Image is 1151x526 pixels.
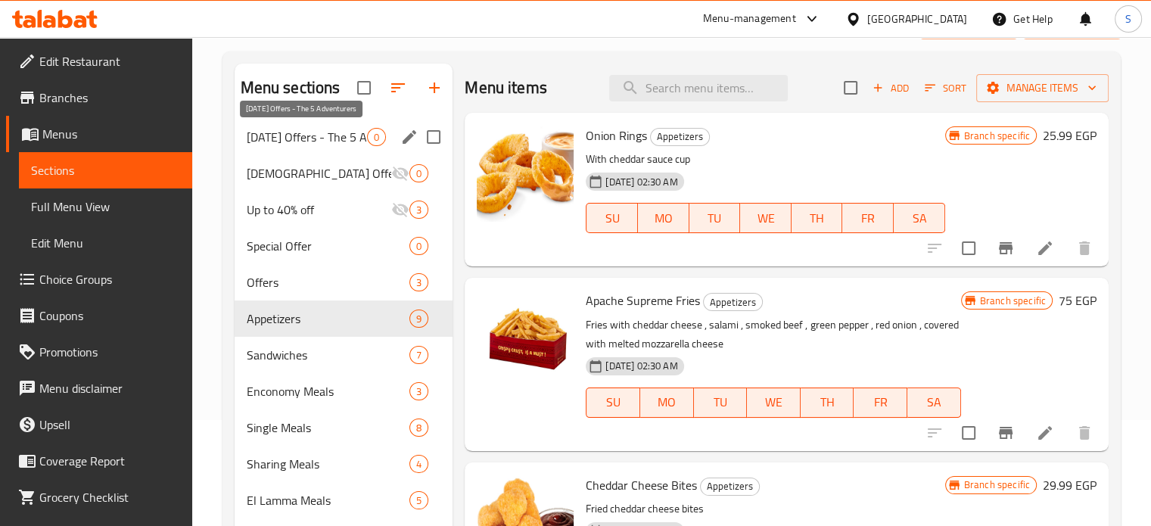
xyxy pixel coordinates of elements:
a: Menu disclaimer [6,370,192,406]
span: Appetizers [651,128,709,145]
svg: Inactive section [391,164,409,182]
span: 7 [410,348,428,363]
span: Branch specific [974,294,1052,308]
span: Single Meals [247,419,410,437]
span: Select section [835,72,866,104]
span: Edit Restaurant [39,52,180,70]
button: SA [907,387,961,418]
div: El Lamma Meals5 [235,482,453,518]
span: El Lamma Meals [247,491,410,509]
span: 3 [410,384,428,399]
h6: 29.99 EGP [1043,475,1097,496]
span: Offers [247,273,410,291]
span: Upsell [39,416,180,434]
span: FR [860,391,901,413]
a: Coverage Report [6,443,192,479]
span: Sort sections [380,70,416,106]
button: MO [640,387,694,418]
button: delete [1066,230,1103,266]
button: edit [398,126,421,148]
span: WE [746,207,785,229]
div: Up to 40% off3 [235,191,453,228]
button: MO [638,203,689,233]
div: items [367,128,386,146]
span: Special Offer [247,237,410,255]
span: Manage items [988,79,1097,98]
a: Grocery Checklist [6,479,192,515]
div: Offers3 [235,264,453,300]
button: Add section [416,70,453,106]
span: TH [798,207,837,229]
a: Edit Restaurant [6,43,192,79]
h2: Menu sections [241,76,341,99]
span: 0 [410,167,428,181]
button: SU [586,387,640,418]
a: Edit menu item [1036,239,1054,257]
button: WE [747,387,801,418]
span: Sharing Meals [247,455,410,473]
span: Appetizers [701,478,759,495]
button: delete [1066,415,1103,451]
div: items [409,310,428,328]
div: Appetizers [703,293,763,311]
span: Select all sections [348,72,380,104]
span: Select to update [953,417,985,449]
a: Choice Groups [6,261,192,297]
div: Enconomy Meals3 [235,373,453,409]
h6: 25.99 EGP [1043,125,1097,146]
img: Apache Supreme Fries [477,290,574,387]
div: items [409,491,428,509]
button: TH [792,203,843,233]
div: Appetizers [700,478,760,496]
button: Add [866,76,915,100]
div: Appetizers [650,128,710,146]
span: Onion Rings [586,124,647,147]
p: Fries with cheddar cheese , salami , smoked beef , green pepper , red onion , covered with melted... [586,316,960,353]
button: TU [689,203,741,233]
div: [DEMOGRAPHIC_DATA] Offers0 [235,155,453,191]
button: SA [894,203,945,233]
input: search [609,75,788,101]
div: items [409,346,428,364]
span: Grocery Checklist [39,488,180,506]
a: Sections [19,152,192,188]
span: SA [900,207,939,229]
span: SU [593,391,634,413]
span: Edit Menu [31,234,180,252]
button: SU [586,203,638,233]
span: Select to update [953,232,985,264]
a: Edit menu item [1036,424,1054,442]
p: With cheddar sauce cup [586,150,944,169]
a: Full Menu View [19,188,192,225]
span: TH [807,391,848,413]
span: Enconomy Meals [247,382,410,400]
span: Menu disclaimer [39,379,180,397]
span: Apache Supreme Fries [586,289,700,312]
h6: 75 EGP [1059,290,1097,311]
span: Appetizers [247,310,410,328]
div: Up to 40% off [247,201,392,219]
div: Single Meals8 [235,409,453,446]
span: WE [753,391,795,413]
span: Add [870,79,911,97]
span: [DATE] Offers - The 5 Adventurers [247,128,368,146]
svg: Inactive section [391,201,409,219]
div: items [409,455,428,473]
span: Sort items [915,76,976,100]
span: MO [644,207,683,229]
a: Coupons [6,297,192,334]
button: Sort [921,76,970,100]
span: Menus [42,125,180,143]
span: Add item [866,76,915,100]
span: 0 [410,239,428,254]
span: Choice Groups [39,270,180,288]
span: Full Menu View [31,198,180,216]
span: Cheddar Cheese Bites [586,474,697,496]
div: items [409,201,428,219]
img: Onion Rings [477,125,574,222]
span: TU [700,391,742,413]
div: items [409,164,428,182]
